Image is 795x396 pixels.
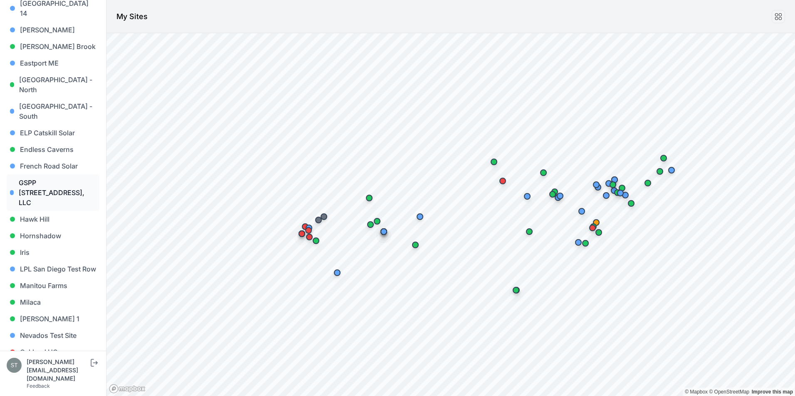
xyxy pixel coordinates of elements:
a: Eastport ME [7,55,99,71]
div: Map marker [412,208,428,225]
div: Map marker [494,173,511,189]
div: Map marker [623,195,639,212]
div: Map marker [614,180,630,196]
a: Map feedback [752,389,793,395]
a: [PERSON_NAME] 1 [7,310,99,327]
div: Map marker [316,208,332,225]
div: Map marker [369,213,385,230]
div: Map marker [300,222,317,239]
a: [PERSON_NAME] [7,22,99,38]
div: Map marker [375,223,392,240]
div: Map marker [570,234,587,251]
h1: My Sites [116,11,148,22]
a: Mapbox logo [109,384,146,394]
div: Map marker [612,185,629,201]
a: Feedback [27,383,50,389]
div: Map marker [544,186,561,203]
div: Map marker [362,216,379,233]
div: Map marker [294,225,310,242]
div: Map marker [585,218,602,235]
a: LPL San Diego Test Row [7,261,99,277]
a: French Road Solar [7,158,99,174]
div: Map marker [301,220,317,236]
canvas: Map [106,33,795,396]
a: Iris [7,244,99,261]
div: Map marker [508,282,524,298]
div: Map marker [655,150,672,166]
div: Map marker [577,235,594,252]
div: Map marker [486,154,502,170]
div: Map marker [639,175,656,191]
a: Milaca [7,294,99,310]
a: Mapbox [685,389,708,395]
div: Map marker [663,162,680,178]
div: [PERSON_NAME][EMAIL_ADDRESS][DOMAIN_NAME] [27,358,89,383]
a: [GEOGRAPHIC_DATA] - South [7,98,99,125]
div: Map marker [329,264,346,281]
div: Map marker [535,164,552,181]
a: Hornshadow [7,227,99,244]
div: Map marker [310,212,327,228]
a: Hawk Hill [7,211,99,227]
div: Map marker [297,218,314,235]
div: Map marker [605,176,621,193]
img: steve@nevados.solar [7,358,22,373]
a: GSPP [STREET_ADDRESS], LLC [7,174,99,211]
a: [GEOGRAPHIC_DATA] - North [7,71,99,98]
a: Manitou Farms [7,277,99,294]
div: Map marker [546,183,563,200]
div: Map marker [588,176,605,193]
div: Map marker [588,214,605,231]
a: [PERSON_NAME] Brook [7,38,99,55]
a: OpenStreetMap [709,389,749,395]
a: Endless Caverns [7,141,99,158]
a: ELP Catskill Solar [7,125,99,141]
div: Map marker [584,220,601,236]
div: Map marker [407,237,424,253]
div: Map marker [600,175,617,192]
div: Map marker [519,188,536,205]
div: Map marker [606,171,623,188]
div: Map marker [598,187,615,204]
div: Map marker [521,223,538,240]
div: Map marker [552,188,568,204]
div: Map marker [573,203,590,220]
div: Map marker [361,190,378,206]
div: Map marker [652,163,668,180]
a: Oakland HQ [7,344,99,360]
a: Nevados Test Site [7,327,99,344]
